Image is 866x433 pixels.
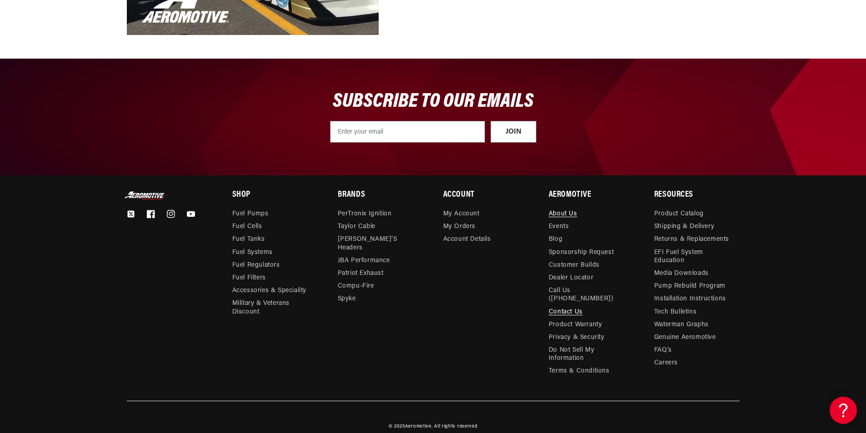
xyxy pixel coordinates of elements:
[549,210,577,220] a: About Us
[549,233,562,246] a: Blog
[654,267,709,280] a: Media Downloads
[338,210,392,220] a: PerTronix Ignition
[232,272,266,284] a: Fuel Filters
[443,233,491,246] a: Account Details
[338,293,356,305] a: Spyke
[654,210,704,220] a: Product Catalog
[654,246,732,267] a: EFI Fuel System Education
[549,306,583,319] a: Contact Us
[232,284,306,297] a: Accessories & Speciality
[549,365,610,378] a: Terms & Conditions
[654,233,729,246] a: Returns & Replacements
[549,220,569,233] a: Events
[338,233,416,254] a: [PERSON_NAME]’s Headers
[232,297,317,318] a: Military & Veterans Discount
[654,319,709,331] a: Waterman Graphs
[405,424,431,429] a: Aeromotive
[654,331,716,344] a: Genuine Aeromotive
[549,272,593,284] a: Dealer Locator
[232,246,273,259] a: Fuel Systems
[654,306,696,319] a: Tech Bulletins
[549,331,605,344] a: Privacy & Security
[434,424,477,429] small: All rights reserved
[338,280,374,293] a: Compu-Fire
[654,280,726,293] a: Pump Rebuild Program
[232,220,262,233] a: Fuel Cells
[549,344,627,365] a: Do Not Sell My Information
[654,220,714,233] a: Shipping & Delivery
[338,220,375,233] a: Taylor Cable
[232,259,280,272] a: Fuel Regulators
[338,254,390,267] a: JBA Performance
[443,220,476,233] a: My Orders
[338,267,384,280] a: Patriot Exhaust
[654,357,678,369] a: Careers
[330,121,485,143] input: Enter your email
[549,246,614,259] a: Sponsorship Request
[549,284,627,305] a: Call Us ([PHONE_NUMBER])
[333,91,534,112] span: SUBSCRIBE TO OUR EMAILS
[389,424,433,429] small: © 2025 .
[491,121,536,143] button: JOIN
[549,319,602,331] a: Product Warranty
[443,210,480,220] a: My Account
[549,259,600,272] a: Customer Builds
[232,233,265,246] a: Fuel Tanks
[654,293,726,305] a: Installation Instructions
[654,344,672,357] a: FAQ’s
[123,191,169,200] img: Aeromotive
[232,210,269,220] a: Fuel Pumps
